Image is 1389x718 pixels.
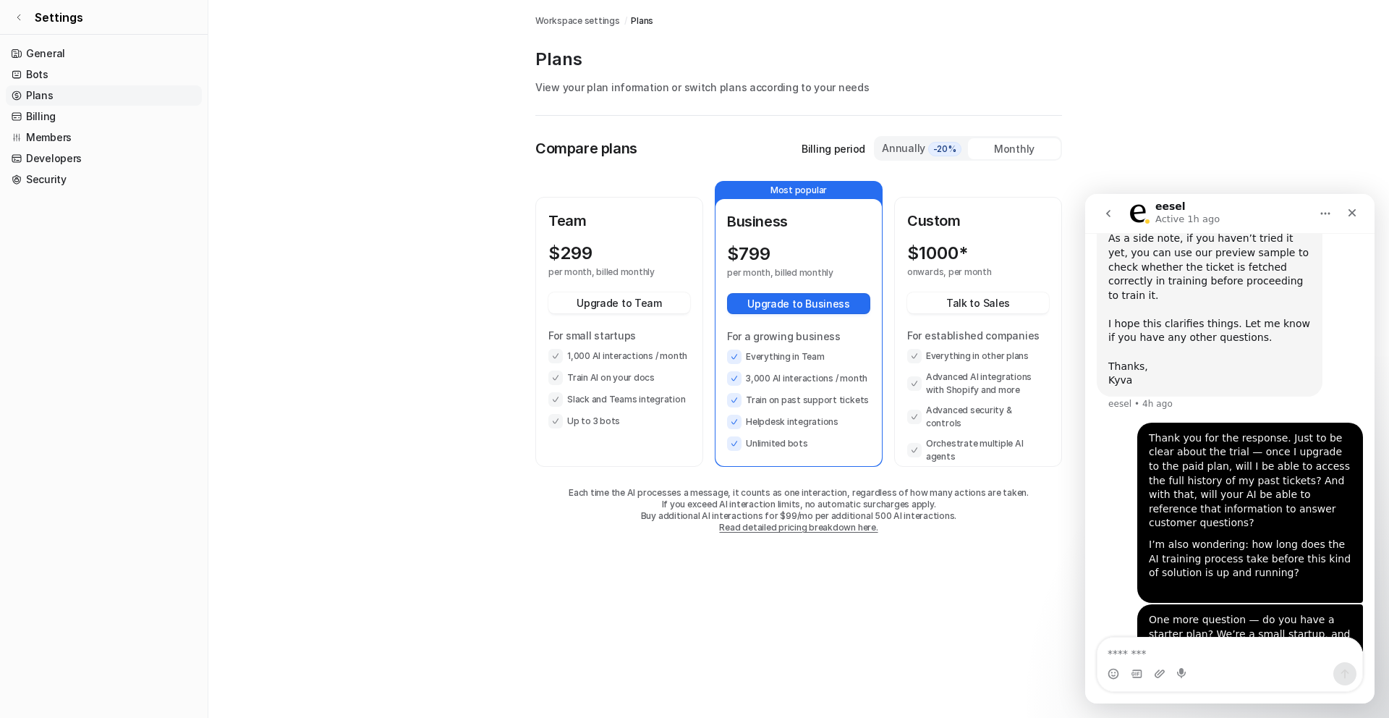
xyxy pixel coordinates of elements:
div: Annually [881,140,962,156]
li: 3,000 AI interactions / month [727,371,870,386]
div: One more question — do you have a starter plan? We’re a small startup, and paying $800 per month ... [64,419,266,546]
span: / [624,14,627,28]
li: Orchestrate multiple AI agents [907,437,1049,463]
li: Train on past support tickets [727,393,870,407]
button: Upload attachment [69,474,80,486]
p: Plans [535,48,1062,71]
div: Marcelo says… [12,410,278,573]
a: Members [6,127,202,148]
p: Custom [907,210,1049,232]
p: Team [548,210,690,232]
p: For small startups [548,328,690,343]
p: Compare plans [535,138,637,159]
a: Bots [6,64,202,85]
a: General [6,43,202,64]
p: $ 799 [727,244,770,264]
p: $ 299 [548,243,592,263]
a: Plans [631,14,653,28]
li: Slack and Teams integration [548,392,690,407]
p: For established companies [907,328,1049,343]
li: 1,000 AI interactions / month [548,349,690,363]
p: Buy additional AI interactions for $99/mo per additional 500 AI interactions. [535,510,1062,522]
p: Business [727,211,870,232]
a: Workspace settings [535,14,620,28]
li: Up to 3 bots [548,414,690,428]
p: Each time the AI processes a message, it counts as one interaction, regardless of how many action... [535,487,1062,499]
iframe: Intercom live chat [1085,194,1375,704]
button: Upgrade to Team [548,292,690,313]
button: Send a message… [248,468,271,491]
p: onwards, per month [907,266,1023,278]
li: Advanced AI integrations with Shopify and more [907,371,1049,397]
p: Billing period [802,141,865,156]
p: per month, billed monthly [548,266,664,278]
a: Billing [6,106,202,127]
div: As a side note, if you haven’t tried it yet, you can use our preview sample to check whether the ... [23,38,226,123]
li: Unlimited bots [727,436,870,451]
div: I hope this clarifies things. Let me know if you have any other questions. ​ [23,123,226,166]
button: Upgrade to Business [727,293,870,314]
div: Thank you for the response. Just to be clear about the trial — once I upgrade to the paid plan, w... [64,237,266,337]
p: If you exceed AI interaction limits, no automatic surcharges apply. [535,499,1062,510]
a: Plans [6,85,202,106]
li: Helpdesk integrations [727,415,870,429]
div: One more question — do you have a starter plan? We’re a small startup, and paying $800 per month ... [52,410,278,555]
p: For a growing business [727,329,870,344]
li: Advanced security & controls [907,404,1049,430]
li: Everything in other plans [907,349,1049,363]
button: Emoji picker [22,474,34,486]
button: Gif picker [46,474,57,486]
a: Read detailed pricing breakdown here. [719,522,878,533]
button: Start recording [92,474,103,486]
div: Monthly [968,138,1061,159]
li: Everything in Team [727,350,870,364]
div: Thank you for the response. Just to be clear about the trial — once I upgrade to the paid plan, w... [52,229,278,410]
div: Marcelo says… [12,229,278,411]
button: Talk to Sales [907,292,1049,313]
p: View your plan information or switch plans according to your needs [535,80,1062,95]
span: -20% [928,142,961,156]
div: I’m also wondering: how long does the AI training process take before this kind of solution is up... [64,344,266,400]
span: Settings [35,9,83,26]
div: Thanks, Kyva [23,166,226,194]
a: Security [6,169,202,190]
li: Train AI on your docs [548,371,690,385]
p: per month, billed monthly [727,267,844,279]
textarea: Message… [12,444,277,468]
p: $ 1000* [907,243,968,263]
p: Most popular [715,182,882,199]
div: eesel • 4h ago [23,206,88,214]
a: Developers [6,148,202,169]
